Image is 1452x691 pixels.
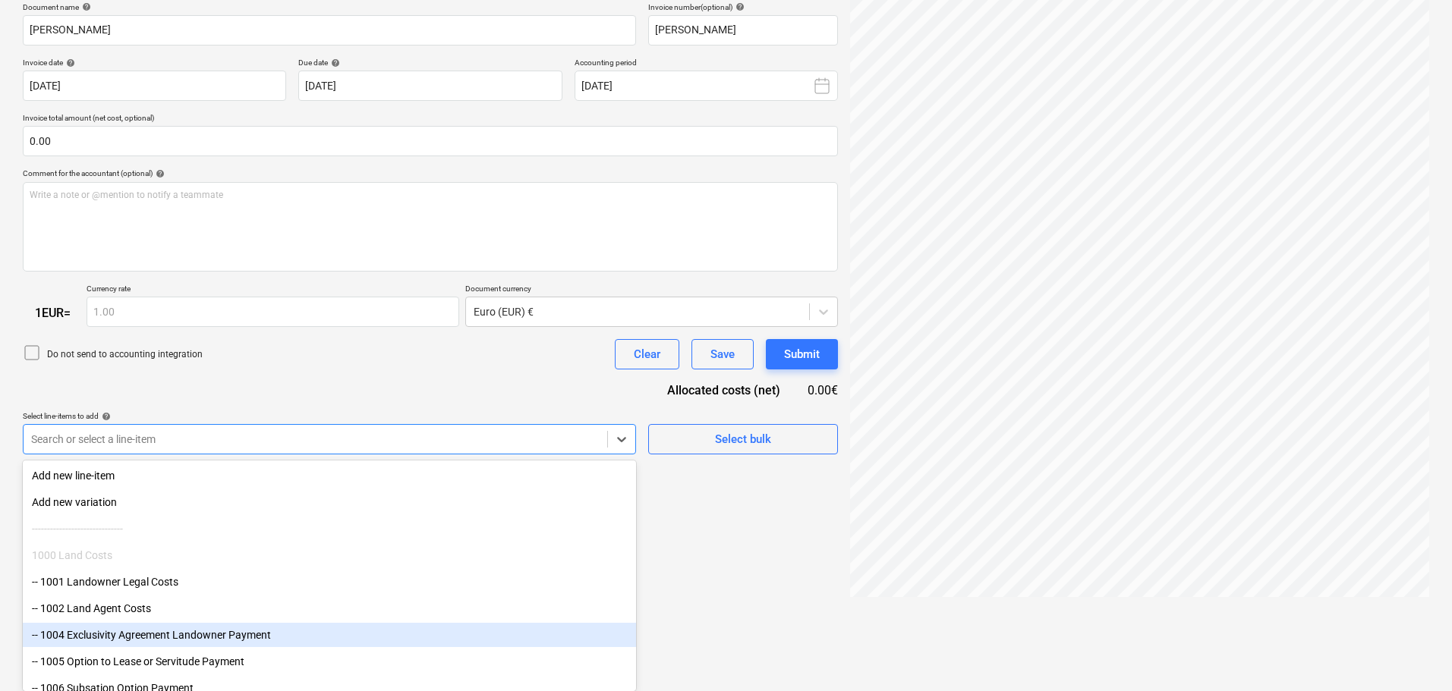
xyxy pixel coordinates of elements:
div: Save [710,344,735,364]
div: 1000 Land Costs [23,543,636,567]
div: Allocated costs (net) [641,382,805,399]
div: Invoice number (optional) [648,2,838,12]
button: [DATE] [575,71,838,101]
span: help [63,58,75,68]
span: help [153,169,165,178]
div: Due date [298,58,562,68]
div: Add new line-item [23,463,636,488]
button: Save [691,339,754,369]
input: Invoice date not specified [23,71,286,101]
div: 0.00€ [805,382,838,399]
p: Do not send to accounting integration [47,348,203,361]
p: Accounting period [575,58,838,71]
input: Invoice total amount (net cost, optional) [23,126,838,156]
p: Currency rate [87,284,459,297]
div: Select bulk [715,429,771,449]
button: Select bulk [648,424,838,454]
div: -- 1004 Exclusivity Agreement Landowner Payment [23,623,636,647]
input: Due date not specified [298,71,562,101]
span: help [99,412,111,421]
span: help [79,2,91,11]
p: Document currency [465,284,838,297]
div: ------------------------------ [23,517,636,541]
input: Document name [23,15,636,46]
div: Submit [784,344,820,364]
div: Clear [634,344,660,364]
div: Add new variation [23,490,636,514]
div: -- 1002 Land Agent Costs [23,596,636,620]
div: -- 1005 Option to Lease or Servitude Payment [23,649,636,674]
p: Invoice total amount (net cost, optional) [23,113,838,126]
button: Clear [615,339,679,369]
button: Submit [766,339,838,369]
div: Select line-items to add [23,411,636,421]
div: Comment for the accountant (optional) [23,168,838,178]
div: Invoice date [23,58,286,68]
span: help [328,58,340,68]
div: -- 1001 Landowner Legal Costs [23,570,636,594]
span: help [732,2,745,11]
input: Invoice number [648,15,838,46]
iframe: Chat Widget [1376,618,1452,691]
div: 1 EUR = [23,306,87,320]
div: Document name [23,2,636,12]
